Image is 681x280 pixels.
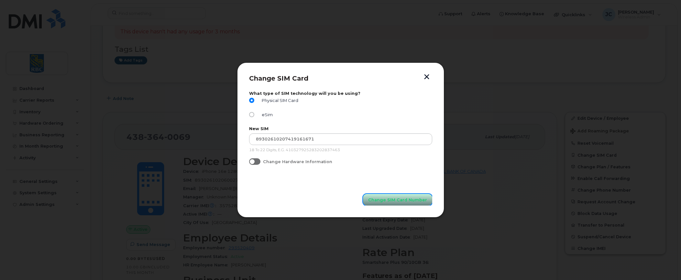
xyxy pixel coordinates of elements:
p: 18 To 22 Digits, E.G. 410327925283202837463 [249,148,432,153]
span: Physical SIM Card [259,98,299,103]
span: Change SIM Card [249,74,308,82]
button: Change SIM Card Number [363,194,432,206]
span: Change Hardware Information [263,159,332,164]
input: Physical SIM Card [249,98,254,103]
input: eSim [249,112,254,117]
input: Change Hardware Information [249,158,254,163]
input: Input Your New SIM Number [249,133,432,145]
span: Change SIM Card Number [368,197,427,203]
label: New SIM [249,126,432,131]
span: eSim [259,112,273,117]
label: What type of SIM technology will you be using? [249,91,432,96]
